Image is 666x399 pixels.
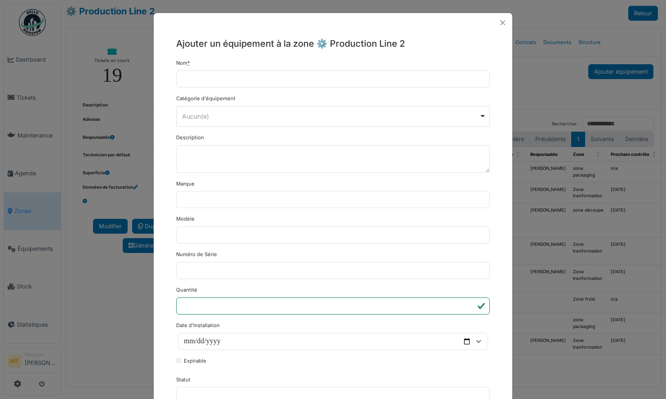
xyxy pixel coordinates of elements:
[176,286,197,294] label: Quantité
[184,358,206,364] span: translation missing: fr.amenity.expirable
[176,95,235,102] label: Catégorie d'équipement
[187,60,190,66] abbr: Requis
[176,59,190,67] label: Nom
[176,322,220,329] label: Date d'Installation
[182,111,479,121] div: Aucun(e)
[176,251,217,258] label: Numéro de Série
[176,37,490,50] h5: Ajouter un équipement à la zone ⚙️ Production Line 2
[176,180,195,188] label: Marque
[176,376,191,384] label: Statut
[176,215,195,223] label: Modèle
[497,17,509,29] button: Close
[176,134,204,142] label: Description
